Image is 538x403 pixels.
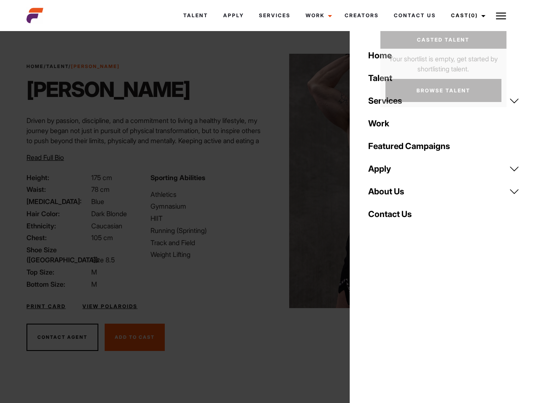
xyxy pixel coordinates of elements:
[150,201,264,211] li: Gymnasium
[26,115,264,166] p: Driven by passion, discipline, and a commitment to living a healthy lifestyle, my journey began n...
[363,203,525,225] a: Contact Us
[91,233,113,242] span: 105 cm
[363,44,525,67] a: Home
[71,63,120,69] strong: [PERSON_NAME]
[26,63,120,70] span: / /
[91,185,110,194] span: 78 cm
[26,173,90,183] span: Height:
[26,63,44,69] a: Home
[46,63,69,69] a: Talent
[150,189,264,199] li: Athletics
[115,334,155,340] span: Add To Cast
[91,222,122,230] span: Caucasian
[385,79,501,102] a: Browse Talent
[91,268,97,276] span: M
[298,4,337,27] a: Work
[363,157,525,180] a: Apply
[380,31,506,49] a: Casted Talent
[26,196,90,207] span: [MEDICAL_DATA]:
[26,279,90,289] span: Bottom Size:
[337,4,386,27] a: Creators
[26,233,90,243] span: Chest:
[26,152,64,162] button: Read Full Bio
[91,197,104,206] span: Blue
[26,209,90,219] span: Hair Color:
[150,249,264,259] li: Weight Lifting
[363,112,525,135] a: Work
[380,49,506,74] p: Your shortlist is empty, get started by shortlisting talent.
[251,4,298,27] a: Services
[91,209,127,218] span: Dark Blonde
[150,213,264,223] li: HIIT
[363,180,525,203] a: About Us
[176,4,216,27] a: Talent
[469,12,478,18] span: (0)
[91,256,115,264] span: Size 8.5
[443,4,491,27] a: Cast(0)
[363,89,525,112] a: Services
[150,173,205,182] strong: Sporting Abilities
[105,324,165,351] button: Add To Cast
[26,303,66,310] a: Print Card
[26,77,190,102] h1: [PERSON_NAME]
[91,280,97,288] span: M
[26,324,98,351] button: Contact Agent
[26,153,64,162] span: Read Full Bio
[496,11,506,21] img: Burger icon
[26,184,90,194] span: Waist:
[386,4,443,27] a: Contact Us
[363,135,525,157] a: Featured Campaigns
[91,173,112,182] span: 175 cm
[150,238,264,248] li: Track and Field
[26,7,43,24] img: cropped-aefm-brand-fav-22-square.png
[150,225,264,236] li: Running (Sprinting)
[216,4,251,27] a: Apply
[82,303,137,310] a: View Polaroids
[26,245,90,265] span: Shoe Size ([GEOGRAPHIC_DATA]):
[26,267,90,277] span: Top Size:
[26,221,90,231] span: Ethnicity:
[363,67,525,89] a: Talent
